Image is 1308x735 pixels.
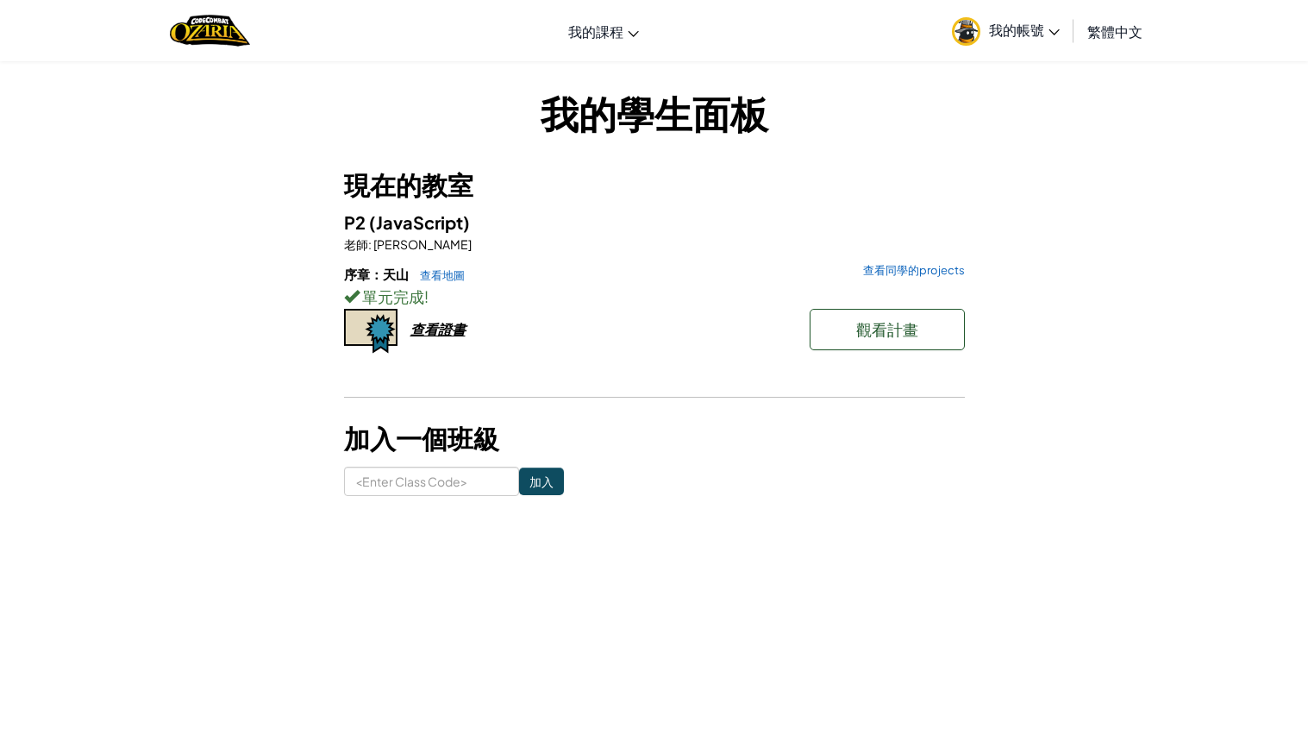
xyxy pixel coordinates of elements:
[344,467,519,496] input: <Enter Class Code>
[344,266,411,282] span: 序章：天山
[560,8,648,54] a: 我的課程
[1079,8,1151,54] a: 繁體中文
[411,268,465,282] a: 查看地圖
[989,21,1060,39] span: 我的帳號
[410,320,466,338] div: 查看證書
[372,236,472,252] span: [PERSON_NAME]
[344,419,965,458] h3: 加入一個班級
[943,3,1068,58] a: 我的帳號
[952,17,980,46] img: avatar
[1087,22,1142,41] span: 繁體中文
[568,22,623,41] span: 我的課程
[369,211,470,233] span: (JavaScript)
[344,236,368,252] span: 老師
[368,236,372,252] span: :
[344,320,466,338] a: 查看證書
[170,13,250,48] a: Ozaria by CodeCombat logo
[424,286,429,306] span: !
[344,166,965,204] h3: 現在的教室
[344,309,397,354] img: certificate-icon.png
[170,13,250,48] img: Home
[810,309,965,350] button: 觀看計畫
[344,86,965,140] h1: 我的學生面板
[344,211,369,233] span: P2
[854,265,965,276] a: 查看同學的projects
[519,468,564,495] input: 加入
[360,286,424,306] span: 單元完成
[856,319,918,339] span: 觀看計畫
